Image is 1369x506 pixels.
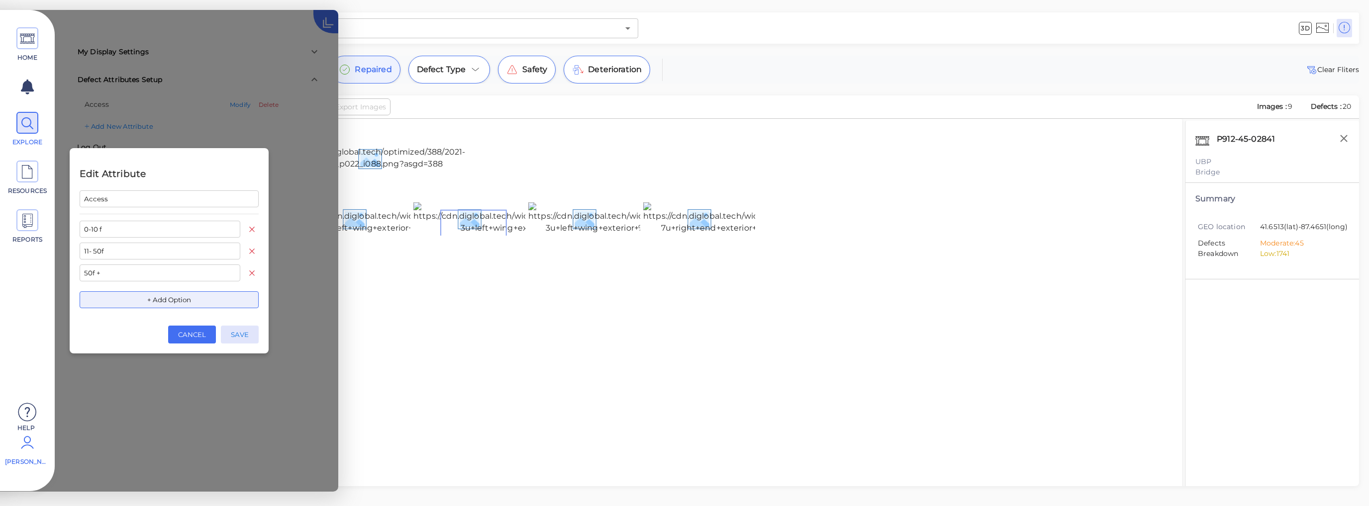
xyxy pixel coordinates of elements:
[522,64,547,76] span: Safety
[1256,102,1288,111] span: Images :
[1195,167,1349,177] div: Bridge
[80,221,240,238] input: Value 1
[6,53,49,62] span: HOME
[588,64,642,76] span: Deterioration
[1260,222,1348,233] span: 41.6513 (lat) -87.4651 (long)
[70,95,328,135] div: My Display Settings
[5,457,47,466] span: [PERSON_NAME]
[80,190,259,207] input: Attribute Name
[1299,22,1311,35] span: 3D
[271,146,470,170] img: https://cdn.diglobal.tech/optimized/388/2021-12-01_Im1_p022_i088.png?asgd=388
[1288,102,1292,111] span: 9
[355,64,391,76] span: Repaired
[1260,249,1342,259] li: Low: 1741
[315,98,391,115] button: Export Images
[6,138,49,147] span: EXPLORE
[643,202,888,234] img: https://cdn.diglobal.tech/width210/388%2F1631303466079_2-7u+right+end+exterior+%28repair%29.jpg?a...
[6,186,49,195] span: RESOURCES
[528,202,770,234] img: https://cdn.diglobal.tech/width210/388%2F1631303520332_7-3u+left+wing+exterior+%28repair%29.jpg?a...
[5,27,50,62] a: HOME
[80,291,259,308] button: + Add Option
[5,423,47,431] span: Help
[1260,238,1342,249] li: Moderate: 45
[5,209,50,244] a: REPORTS
[168,326,216,343] button: CANCEL
[80,264,240,281] input: Value 3
[80,243,240,259] input: Value 2
[1327,461,1362,499] iframe: Chat
[221,326,259,343] button: SAVE
[413,202,655,234] img: https://cdn.diglobal.tech/width210/388%2F1631303520337_7-3u+left+wing+exterior.jpg?asgd=388
[1195,193,1349,205] div: Summary
[6,235,49,244] span: REPORTS
[335,101,386,113] span: Export Images
[1195,157,1349,167] div: UBP
[1310,102,1343,111] span: Defects :
[5,112,50,147] a: EXPLORE
[1214,131,1288,152] div: P912-45-02841
[5,161,50,195] a: RESOURCES
[621,21,635,35] button: Open
[1343,102,1351,111] span: 20
[417,64,466,76] span: Defect Type
[1198,238,1260,259] span: Defects Breakdown
[1305,64,1359,76] button: Clear Fliters
[1198,222,1260,232] span: GEO location
[80,167,259,181] h3: Edit Attribute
